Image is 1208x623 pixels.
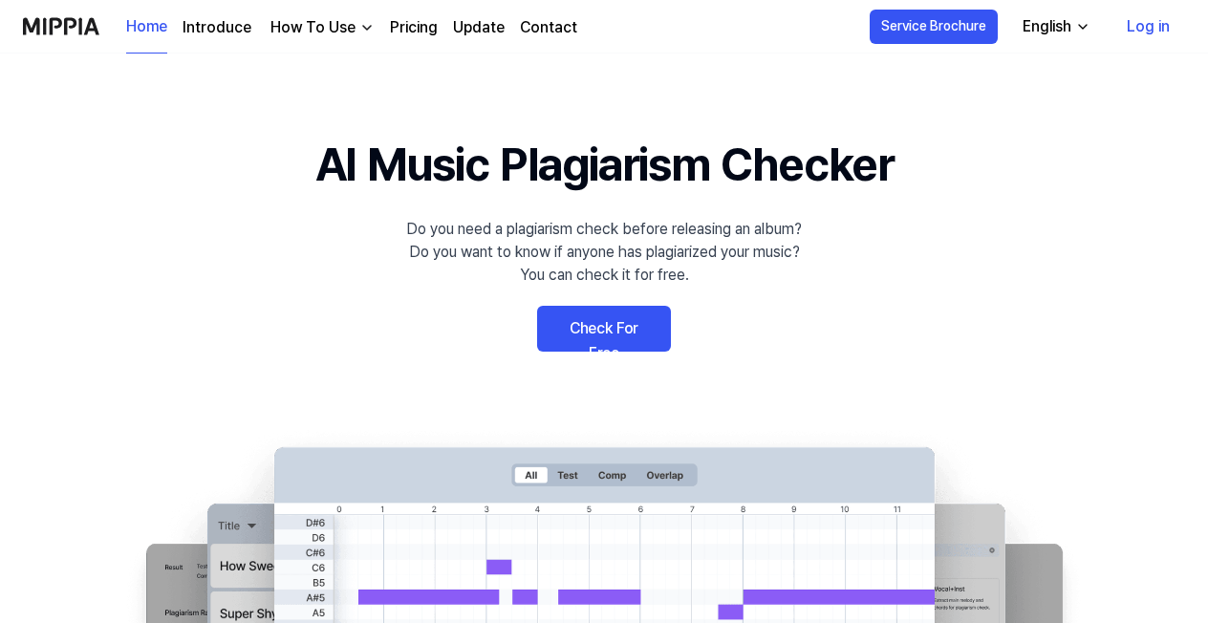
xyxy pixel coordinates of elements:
[183,16,251,39] a: Introduce
[537,306,671,352] a: Check For Free
[453,16,505,39] a: Update
[359,20,375,35] img: down
[1019,15,1075,38] div: English
[1007,8,1102,46] button: English
[520,16,577,39] a: Contact
[315,130,894,199] h1: AI Music Plagiarism Checker
[406,218,802,287] div: Do you need a plagiarism check before releasing an album? Do you want to know if anyone has plagi...
[126,1,167,54] a: Home
[267,16,359,39] div: How To Use
[870,10,998,44] button: Service Brochure
[390,16,438,39] a: Pricing
[267,16,375,39] button: How To Use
